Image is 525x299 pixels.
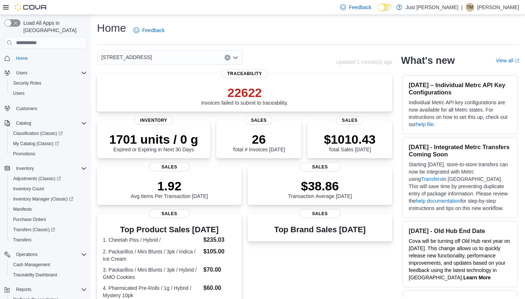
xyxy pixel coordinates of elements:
div: Avg Items Per Transaction [DATE] [131,179,208,199]
button: Promotions [7,149,90,159]
a: Home [13,54,31,63]
a: Traceabilty Dashboard [10,271,60,279]
button: Reports [1,284,90,295]
h3: Top Brand Sales [DATE] [274,225,366,234]
span: Cash Management [10,260,87,269]
button: Operations [13,250,40,259]
span: Promotions [13,151,35,157]
span: Transfers [13,237,31,243]
span: Home [13,54,87,63]
h3: [DATE] – Individual Metrc API Key Configurations [409,81,512,96]
a: My Catalog (Classic) [7,139,90,149]
svg: External link [515,59,519,63]
h3: [DATE] - Old Hub End Date [409,227,512,234]
span: Inventory Count [13,186,44,192]
span: Sales [300,209,341,218]
span: Transfers [10,236,87,244]
dd: $70.00 [203,265,236,274]
a: Promotions [10,149,38,158]
a: Cash Management [10,260,53,269]
a: Inventory Count [10,185,47,193]
p: Individual Metrc API key configurations are now available for all Metrc states. For instructions ... [409,99,512,128]
div: Tiffani Martinez [466,3,474,12]
dt: 1. Cheetah Piss / Hybrid / [103,236,201,244]
span: Feedback [349,4,371,11]
p: 1.92 [131,179,208,193]
div: Transaction Average [DATE] [288,179,352,199]
a: help documentation [416,198,460,204]
span: Reports [16,287,31,292]
span: Feedback [142,27,164,34]
dt: 2. Packarillos / Mini Blunts / 3pk / Indica / Ice Cream [103,248,201,263]
h2: What's new [401,55,455,66]
p: [PERSON_NAME] [477,3,519,12]
div: Total Sales [DATE] [324,132,376,152]
button: Users [7,88,90,98]
span: Cash Management [13,262,50,268]
span: [STREET_ADDRESS] [101,53,152,62]
a: help file [416,121,433,127]
span: Inventory Manager (Classic) [10,195,87,203]
a: Transfers (Classic) [7,225,90,235]
p: 26 [233,132,285,147]
span: Sales [149,209,190,218]
a: Classification (Classic) [7,128,90,139]
button: Inventory [1,163,90,174]
button: Open list of options [233,55,238,61]
span: Inventory Manager (Classic) [13,196,73,202]
span: Traceability [221,69,268,78]
button: Traceabilty Dashboard [7,270,90,280]
span: Traceabilty Dashboard [13,272,57,278]
span: Operations [13,250,87,259]
p: $1010.43 [324,132,376,147]
span: Inventory [134,116,173,125]
span: My Catalog (Classic) [10,139,87,148]
p: Starting [DATE], store-to-store transfers can now be integrated with Metrc using in [GEOGRAPHIC_D... [409,161,512,212]
a: Classification (Classic) [10,129,66,138]
span: Purchase Orders [13,217,46,222]
dt: 4. Pharmicated Pre-Rolls / 1g / Hybrid / Mystery 10pk [103,284,201,299]
span: Load All Apps in [GEOGRAPHIC_DATA] [20,19,87,34]
button: Transfers [7,235,90,245]
a: Customers [13,104,40,113]
a: Manifests [10,205,35,214]
input: Dark Mode [377,4,393,11]
p: Just [PERSON_NAME] [406,3,459,12]
h3: Top Product Sales [DATE] [103,225,236,234]
span: Sales [245,116,272,125]
div: Expired or Expiring in Next 30 Days [109,132,198,152]
span: Manifests [13,206,32,212]
span: Sales [336,116,363,125]
button: Reports [13,285,34,294]
button: Security Roles [7,78,90,88]
button: Catalog [13,119,34,128]
span: Catalog [16,120,31,126]
div: Total # Invoices [DATE] [233,132,285,152]
button: Inventory [13,164,37,173]
span: My Catalog (Classic) [13,141,59,147]
button: Cash Management [7,260,90,270]
a: Feedback [131,23,167,38]
p: $38.86 [288,179,352,193]
dd: $105.00 [203,247,236,256]
span: Catalog [13,119,87,128]
span: Users [13,69,87,77]
a: Learn More [463,275,491,280]
button: Home [1,53,90,63]
span: Sales [300,163,341,171]
a: Transfers (Classic) [10,225,58,234]
span: Home [16,55,28,61]
span: Inventory [13,164,87,173]
a: Security Roles [10,79,44,88]
span: Adjustments (Classic) [10,174,87,183]
span: Traceabilty Dashboard [10,271,87,279]
a: View allExternal link [496,58,519,63]
a: Transfers [421,176,442,182]
p: 22622 [201,85,288,100]
a: Adjustments (Classic) [7,174,90,184]
span: Transfers (Classic) [10,225,87,234]
button: Users [1,68,90,78]
p: Updated 1 minute(s) ago [336,59,392,65]
span: Promotions [10,149,87,158]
